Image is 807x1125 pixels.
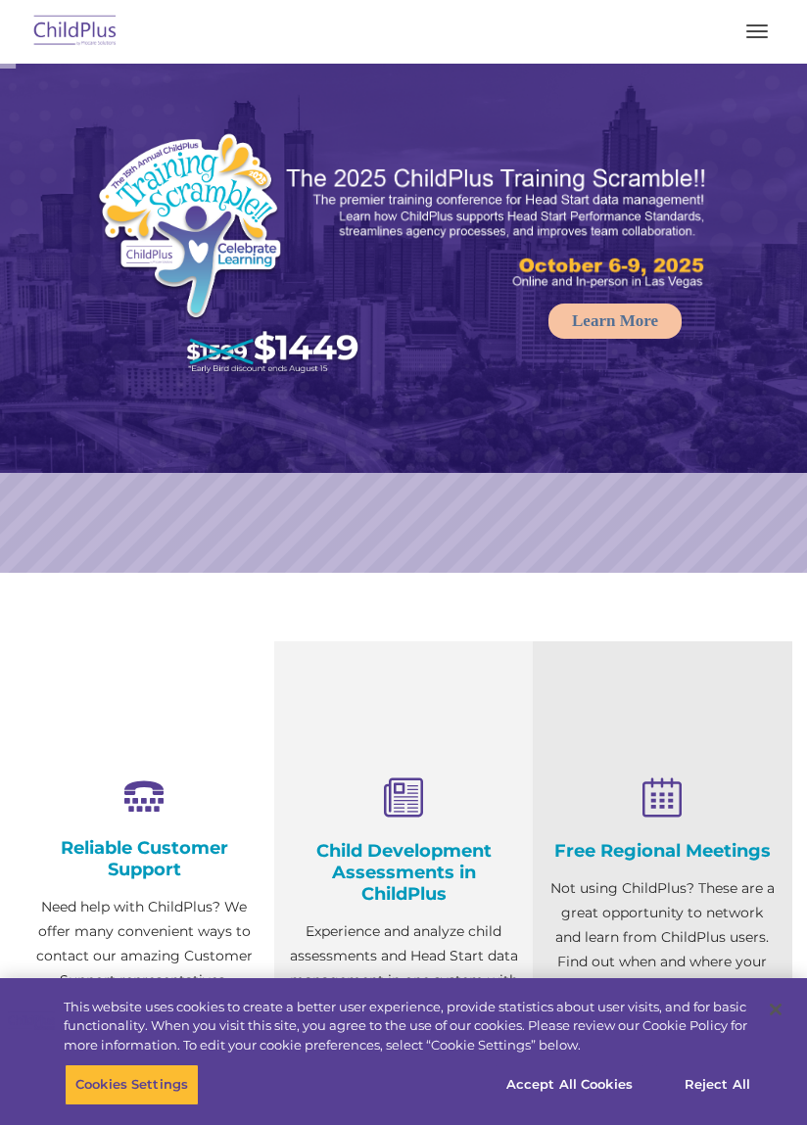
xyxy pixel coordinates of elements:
[496,1064,643,1105] button: Accept All Cookies
[547,876,778,999] p: Not using ChildPlus? These are a great opportunity to network and learn from ChildPlus users. Fin...
[289,919,519,1066] p: Experience and analyze child assessments and Head Start data management in one system with zero c...
[29,837,260,880] h4: Reliable Customer Support
[29,9,121,55] img: ChildPlus by Procare Solutions
[754,988,797,1031] button: Close
[64,998,751,1055] div: This website uses cookies to create a better user experience, provide statistics about user visit...
[656,1064,779,1105] button: Reject All
[289,840,519,905] h4: Child Development Assessments in ChildPlus
[548,304,682,339] a: Learn More
[29,895,260,1066] p: Need help with ChildPlus? We offer many convenient ways to contact our amazing Customer Support r...
[547,840,778,862] h4: Free Regional Meetings
[65,1064,199,1105] button: Cookies Settings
